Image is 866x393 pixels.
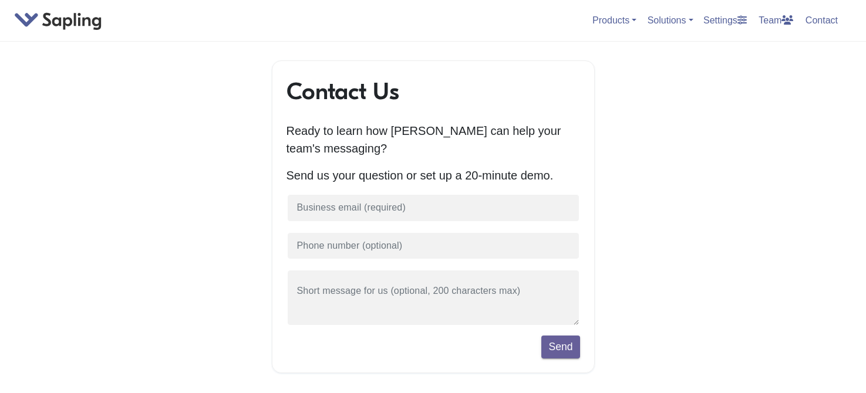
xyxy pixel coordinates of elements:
[287,194,580,222] input: Business email (required)
[699,11,752,30] a: Settings
[801,11,843,30] a: Contact
[541,336,579,358] button: Send
[287,167,580,184] p: Send us your question or set up a 20-minute demo.
[287,122,580,157] p: Ready to learn how [PERSON_NAME] can help your team's messaging?
[648,15,693,25] a: Solutions
[592,15,636,25] a: Products
[754,11,798,30] a: Team
[287,77,580,106] h1: Contact Us
[287,232,580,260] input: Phone number (optional)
